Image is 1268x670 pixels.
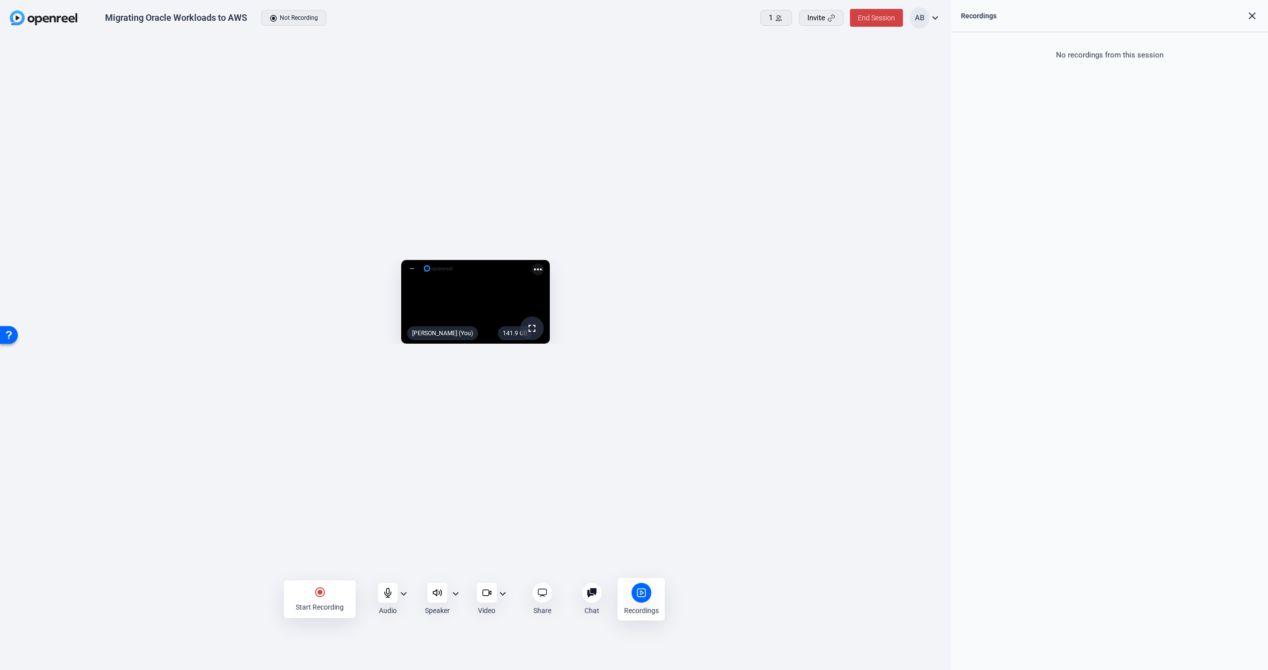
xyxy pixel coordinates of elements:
div: AB [910,7,929,29]
button: Invite [799,10,844,26]
div: Chat [584,606,599,616]
div: Recordings [961,10,997,22]
mat-icon: expand_more [929,12,941,24]
mat-icon: more_horiz [532,263,544,275]
button: End Session [850,9,903,27]
div: Start Recording [296,602,344,612]
div: Migrating Oracle Workloads to AWS [105,12,247,24]
mat-icon: fullscreen [526,322,538,334]
mat-icon: expand_more [450,588,462,600]
mat-icon: close [1246,10,1258,22]
div: 141.9 GB [498,326,532,340]
div: Audio [379,606,397,616]
mat-icon: radio_button_checked [314,586,326,598]
p: No recordings from this session [961,42,1258,68]
div: Share [533,606,551,616]
mat-icon: expand_more [398,588,410,600]
div: [PERSON_NAME] (You) [407,326,478,340]
mat-icon: expand_more [497,588,509,600]
img: OpenReel logo [10,10,77,25]
div: Recordings [624,606,659,616]
img: logo [423,263,453,273]
span: End Session [858,14,895,22]
span: 1 [769,12,773,24]
span: Invite [807,12,825,24]
div: Speaker [425,606,450,616]
div: Video [478,606,495,616]
button: 1 [760,10,792,26]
